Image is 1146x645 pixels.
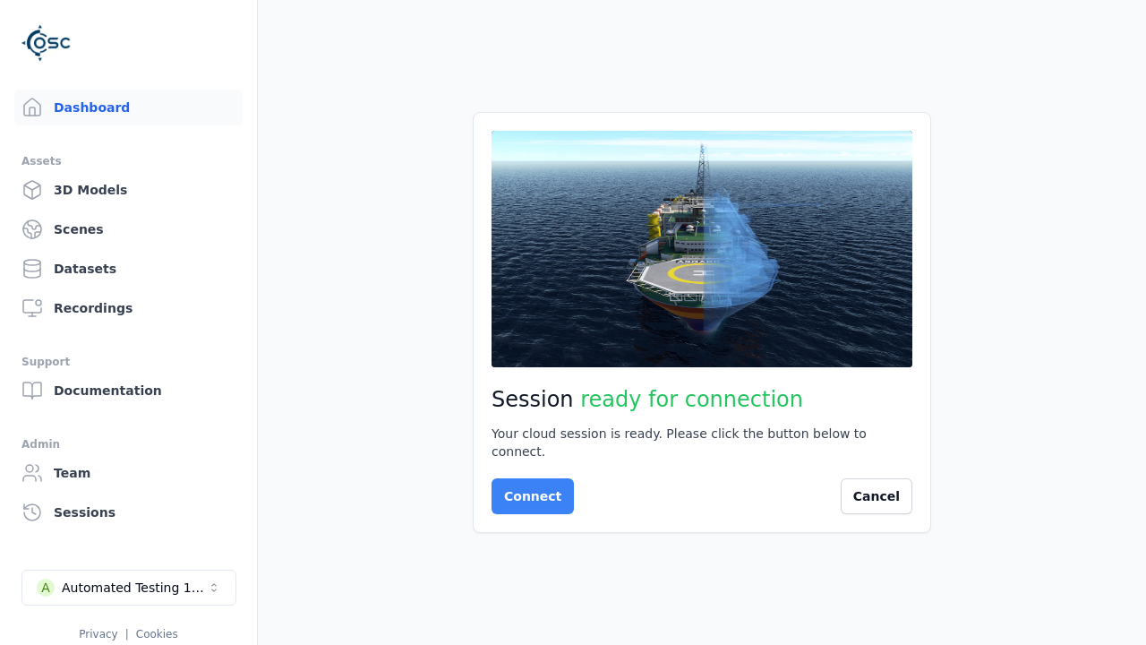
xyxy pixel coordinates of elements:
[14,90,243,125] a: Dashboard
[79,628,117,641] a: Privacy
[580,387,803,412] span: ready for connection
[492,478,574,514] button: Connect
[125,628,129,641] span: |
[14,455,243,491] a: Team
[492,425,912,460] div: Your cloud session is ready. Please click the button below to connect.
[136,628,178,641] a: Cookies
[14,290,243,326] a: Recordings
[21,351,235,373] div: Support
[37,579,55,597] div: A
[14,494,243,530] a: Sessions
[21,18,72,68] img: Logo
[21,150,235,172] div: Assets
[14,373,243,408] a: Documentation
[62,579,207,597] div: Automated Testing 1 - Playwright
[14,172,243,208] a: 3D Models
[492,385,912,414] h2: Session
[841,478,912,514] button: Cancel
[21,570,236,606] button: Select a workspace
[14,251,243,287] a: Datasets
[14,211,243,247] a: Scenes
[21,434,235,455] div: Admin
